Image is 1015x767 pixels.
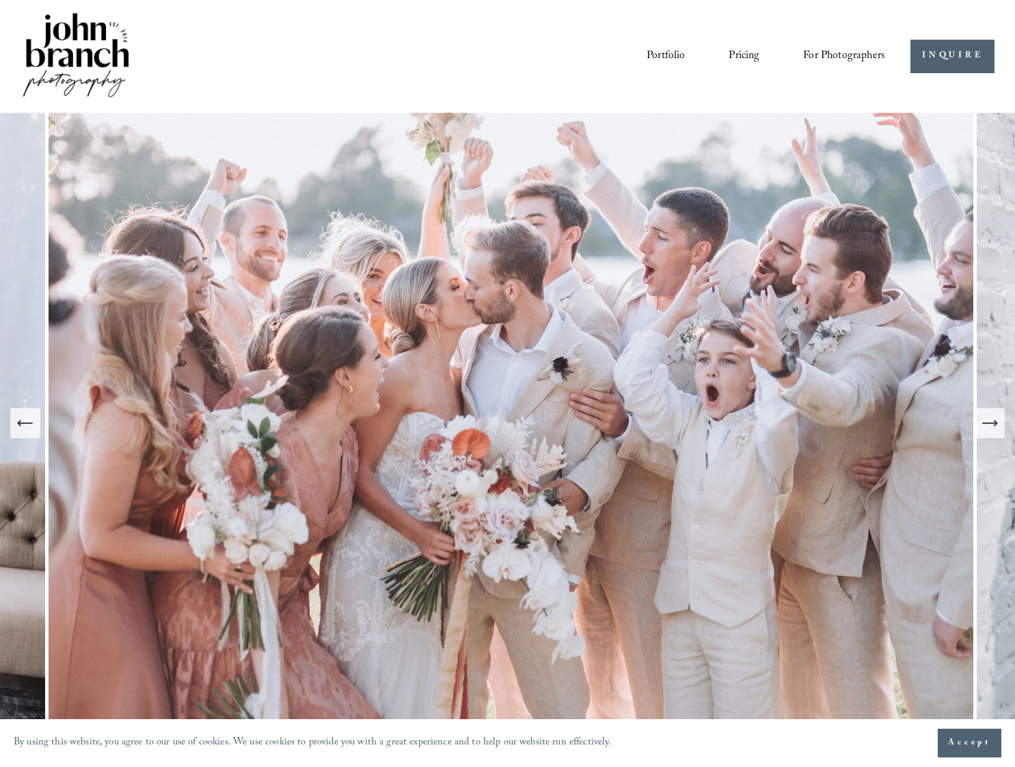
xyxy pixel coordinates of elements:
img: A wedding party celebrating outdoors, featuring a bride and groom kissing amidst cheering bridesm... [45,113,977,734]
button: Previous Slide [10,408,40,438]
a: Pricing [729,44,759,68]
span: For Photographers [803,46,885,67]
span: Accept [948,736,991,750]
a: INQUIRE [910,40,994,73]
a: folder dropdown [803,44,885,68]
button: Next Slide [975,408,1005,438]
button: Accept [938,729,1001,757]
a: Portfolio [647,44,685,68]
img: John Branch IV Photography [21,10,131,103]
p: By using this website, you agree to our use of cookies. We use cookies to provide you with a grea... [14,734,612,753]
